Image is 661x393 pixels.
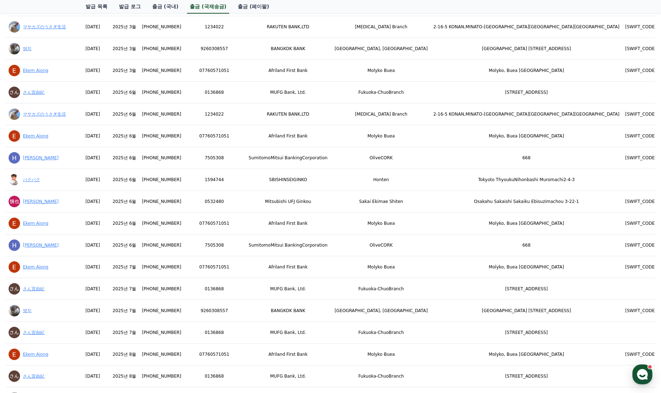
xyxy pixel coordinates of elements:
td: 07760571051 [184,256,244,278]
td: [DATE] [76,344,110,365]
a: さん宜由紀 [23,90,44,95]
td: [SWIFT_CODE] [622,125,659,147]
td: 2025년 7월 [110,322,139,344]
img: ACg8ocL-2j_eWh9VrlXcBw34-OKemKpzi0aKgLACMewrH7gxoDrc39o=s96-c [9,152,20,164]
td: 0136868 [184,322,244,344]
td: 2025년 6월 [110,169,139,191]
td: [DATE] [76,234,110,256]
td: 7505308 [184,234,244,256]
td: [GEOGRAPHIC_DATA], [GEOGRAPHIC_DATA] [332,300,430,322]
td: 9260308557 [184,300,244,322]
a: 홈 [2,227,47,245]
td: Honten [332,169,430,191]
td: 0532480 [184,191,244,213]
td: Fukuoka-ChuoBranch [332,322,430,344]
td: Molyko, Buea [GEOGRAPHIC_DATA] [430,125,622,147]
td: [PHONE_NUMBER] [139,278,184,300]
td: [DATE] [76,16,110,38]
a: 명치 [23,308,32,313]
td: [SWIFT_CODE] [622,38,659,60]
td: 7505308 [184,147,244,169]
a: さん宜由紀 [23,330,44,335]
td: [GEOGRAPHIC_DATA] [STREET_ADDRESS] [430,300,622,322]
td: Afriland First Bank [245,213,332,234]
td: [PHONE_NUMBER] [139,300,184,322]
td: MUFG Bank, Ltd. [245,322,332,344]
td: [SWIFT_CODE] [622,103,659,125]
td: 07760571051 [184,213,244,234]
img: ACg8ocKdnCZ2IOwzEA16KAbNbXkMGHwpCI2080qmbj66knNWQ5nPe3c=s96-c [9,305,20,316]
td: [SWIFT_CODE] [622,16,659,38]
img: ACg8ocKdnCZ2IOwzEA16KAbNbXkMGHwpCI2080qmbj66knNWQ5nPe3c=s96-c [9,43,20,54]
img: ACg8ocJw8JX3X_UhpEkXgj2RF4u1TqAjz-amm8oRycdm_4S-RelYnQ=s96-c [9,261,20,273]
td: [PHONE_NUMBER] [139,38,184,60]
td: Molyko, Buea [GEOGRAPHIC_DATA] [430,60,622,82]
td: [DATE] [76,82,110,103]
td: [PHONE_NUMBER] [139,103,184,125]
td: 2025년 6월 [110,125,139,147]
td: Molyko Buea [332,256,430,278]
td: Tokyoto ThyoukuNihonbashi Muromachi2-4-3 [430,169,622,191]
td: MUFG Bank, Ltd. [245,365,332,387]
td: Fukuoka-ChuoBranch [332,82,430,103]
td: 1594744 [184,169,244,191]
td: 2025년 6월 [110,234,139,256]
td: 9260308557 [184,38,244,60]
td: [SWIFT_CODE] [622,60,659,82]
td: [GEOGRAPHIC_DATA] [STREET_ADDRESS] [430,38,622,60]
a: Ekem Ajong [23,134,48,139]
td: Molyko, Buea [GEOGRAPHIC_DATA] [430,256,622,278]
td: [PHONE_NUMBER] [139,322,184,344]
td: [DATE] [76,169,110,191]
td: 2025년 6월 [110,191,139,213]
td: [PHONE_NUMBER] [139,82,184,103]
td: 0136868 [184,278,244,300]
td: [SWIFT_CODE] [622,344,659,365]
span: 홈 [23,238,27,243]
td: [PHONE_NUMBER] [139,256,184,278]
img: ACg8ocJyqIvzcjOKCc7CLR06tbfW3SYXcHq8ceDLY-NhrBxcOt2D2w=s96-c [9,283,20,295]
img: YY01Jan%2014,%202025195057_c961fe4b65b7529f97c1f4e1ee490725ac4a70d154aeae568776592fb8c46855.webp [9,174,20,185]
td: [DATE] [76,147,110,169]
img: ACg8ocICNlexB5AcapLzyEFGUjPEeqmi778hVJT9gvB07Liy6tA2qQLgpg=s96-c [9,21,20,33]
a: 명치 [23,46,32,51]
td: [DATE] [76,38,110,60]
td: [PHONE_NUMBER] [139,234,184,256]
td: [DATE] [76,125,110,147]
td: 2025년 3월 [110,16,139,38]
td: Fukuoka-ChuoBranch [332,278,430,300]
td: 2025년 7월 [110,300,139,322]
img: ACg8ocJw8JX3X_UhpEkXgj2RF4u1TqAjz-amm8oRycdm_4S-RelYnQ=s96-c [9,130,20,142]
td: [STREET_ADDRESS] [430,278,622,300]
td: 2025년 8월 [110,344,139,365]
td: 1234022 [184,16,244,38]
td: OliveCORK [332,147,430,169]
a: さん宜由紀 [23,374,44,379]
td: [SWIFT_CODE] [622,213,659,234]
td: [SWIFT_CODE] [622,256,659,278]
a: Ekem Ajong [23,221,48,226]
td: [PHONE_NUMBER] [139,16,184,38]
td: OliveCORK [332,234,430,256]
td: 2025년 8월 [110,365,139,387]
span: 설정 [111,238,119,243]
img: ACg8ocJyqIvzcjOKCc7CLR06tbfW3SYXcHq8ceDLY-NhrBxcOt2D2w=s96-c [9,87,20,98]
td: [SWIFT_CODE] [622,300,659,322]
td: Fukuoka-ChuoBranch [332,365,430,387]
a: パクパク [23,177,40,182]
td: [GEOGRAPHIC_DATA], [GEOGRAPHIC_DATA] [332,38,430,60]
td: MUFG Bank, Ltd. [245,278,332,300]
img: ACg8ocJyqIvzcjOKCc7CLR06tbfW3SYXcHq8ceDLY-NhrBxcOt2D2w=s96-c [9,370,20,382]
td: RAKUTEN BANK,LTD [245,16,332,38]
td: 07760571051 [184,125,244,147]
td: SumitomoMitsui BankingCorporation [245,147,332,169]
a: Ekem Ajong [23,352,48,357]
td: 2025년 3월 [110,38,139,60]
td: MUFG Bank, Ltd. [245,82,332,103]
td: [PHONE_NUMBER] [139,125,184,147]
td: SumitomoMitsui BankingCorporation [245,234,332,256]
td: 2025년 6월 [110,82,139,103]
td: BANGKOK BANK [245,300,332,322]
td: [DATE] [76,322,110,344]
a: さん宜由紀 [23,286,44,291]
